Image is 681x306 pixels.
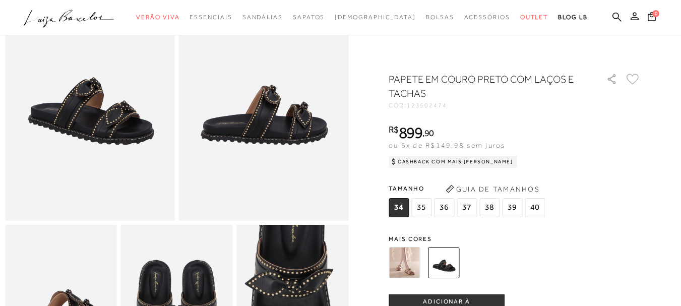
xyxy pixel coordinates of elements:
span: Verão Viva [136,14,179,21]
span: BLOG LB [558,14,587,21]
div: CÓD: [389,102,590,108]
span: 123502474 [407,102,447,109]
span: 34 [389,198,409,217]
i: , [422,129,434,138]
span: Outlet [520,14,548,21]
a: categoryNavScreenReaderText [520,8,548,27]
a: categoryNavScreenReaderText [293,8,325,27]
img: PAPETE EM COURO DOURADO COM LAÇOS E TACHAS [389,247,420,278]
span: Mais cores [389,236,641,242]
button: 0 [645,11,659,25]
a: categoryNavScreenReaderText [426,8,454,27]
span: ou 6x de R$149,98 sem juros [389,141,505,149]
span: Tamanho [389,181,547,196]
span: 40 [525,198,545,217]
span: 899 [399,124,422,142]
i: R$ [389,125,399,134]
span: 35 [411,198,431,217]
img: PAPETE EM COURO PRETO COM LAÇOS E TACHAS [428,247,459,278]
a: categoryNavScreenReaderText [242,8,283,27]
a: noSubCategoriesText [335,8,416,27]
span: Essenciais [190,14,232,21]
span: 36 [434,198,454,217]
span: Sandálias [242,14,283,21]
span: Bolsas [426,14,454,21]
div: Cashback com Mais [PERSON_NAME] [389,156,517,168]
a: categoryNavScreenReaderText [464,8,510,27]
span: 39 [502,198,522,217]
span: 38 [479,198,500,217]
span: [DEMOGRAPHIC_DATA] [335,14,416,21]
a: categoryNavScreenReaderText [136,8,179,27]
span: 37 [457,198,477,217]
a: categoryNavScreenReaderText [190,8,232,27]
a: BLOG LB [558,8,587,27]
h1: PAPETE EM COURO PRETO COM LAÇOS E TACHAS [389,72,578,100]
span: Sapatos [293,14,325,21]
span: Acessórios [464,14,510,21]
span: 90 [424,128,434,138]
button: Guia de Tamanhos [442,181,543,197]
span: 0 [652,10,659,17]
